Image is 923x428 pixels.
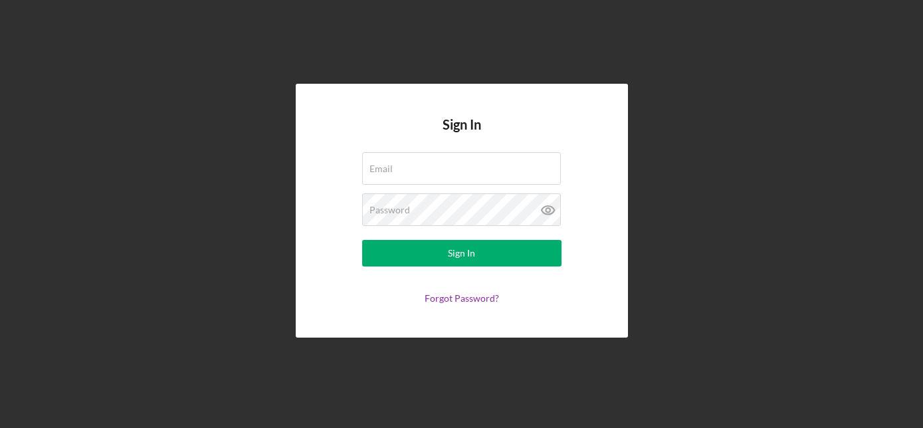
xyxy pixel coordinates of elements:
[362,240,562,267] button: Sign In
[448,240,475,267] div: Sign In
[443,117,481,152] h4: Sign In
[425,292,499,304] a: Forgot Password?
[369,205,410,215] label: Password
[369,163,393,174] label: Email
